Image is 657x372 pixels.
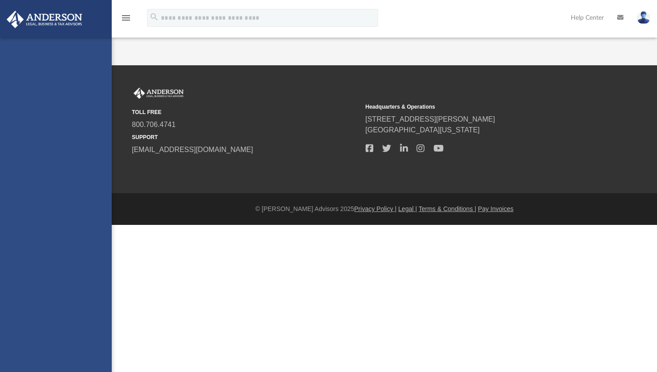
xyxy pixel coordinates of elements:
[132,146,253,153] a: [EMAIL_ADDRESS][DOMAIN_NAME]
[112,204,657,214] div: © [PERSON_NAME] Advisors 2025
[132,121,176,128] a: 800.706.4741
[398,205,417,212] a: Legal |
[132,108,359,116] small: TOLL FREE
[149,12,159,22] i: search
[366,103,593,111] small: Headquarters & Operations
[132,133,359,141] small: SUPPORT
[132,88,185,99] img: Anderson Advisors Platinum Portal
[121,13,131,23] i: menu
[637,11,650,24] img: User Pic
[419,205,476,212] a: Terms & Conditions |
[366,115,495,123] a: [STREET_ADDRESS][PERSON_NAME]
[354,205,397,212] a: Privacy Policy |
[478,205,513,212] a: Pay Invoices
[366,126,480,134] a: [GEOGRAPHIC_DATA][US_STATE]
[121,17,131,23] a: menu
[4,11,85,28] img: Anderson Advisors Platinum Portal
